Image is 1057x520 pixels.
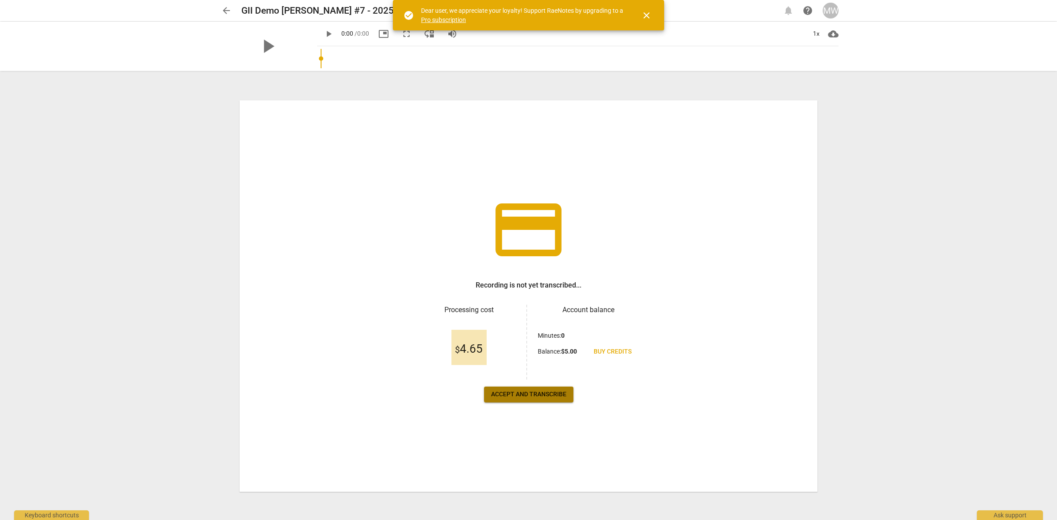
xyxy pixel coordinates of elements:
div: Keyboard shortcuts [14,510,89,520]
span: arrow_back [221,5,232,16]
div: 1x [808,27,824,41]
span: picture_in_picture [378,29,389,39]
span: check_circle [403,10,414,21]
button: Play [321,26,336,42]
span: play_arrow [323,29,334,39]
a: Pro subscription [421,16,466,23]
button: Close [636,5,657,26]
span: volume_up [447,29,458,39]
p: Balance : [538,347,577,356]
b: $ 5.00 [561,348,577,355]
span: 4.65 [455,343,483,356]
span: help [802,5,813,16]
div: Dear user, we appreciate your loyalty! Support RaeNotes by upgrading to a [421,6,625,24]
h3: Recording is not yet transcribed... [476,280,581,291]
a: Buy credits [587,344,639,360]
h3: Processing cost [418,305,519,315]
b: 0 [561,332,565,339]
button: View player as separate pane [421,26,437,42]
p: Minutes : [538,331,565,340]
span: Accept and transcribe [491,390,566,399]
span: close [641,10,652,21]
h3: Account balance [538,305,639,315]
span: $ [455,344,460,355]
button: Volume [444,26,460,42]
span: Buy credits [594,347,632,356]
button: Picture in picture [376,26,392,42]
span: move_down [424,29,435,39]
span: fullscreen [401,29,412,39]
span: / 0:00 [355,30,369,37]
span: credit_card [489,190,568,269]
span: cloud_download [828,29,839,39]
span: 0:00 [341,30,353,37]
div: Ask support [977,510,1043,520]
a: Help [800,3,816,18]
button: Accept and transcribe [484,387,573,402]
button: MW [823,3,839,18]
span: play_arrow [256,35,279,58]
h2: GII Demo [PERSON_NAME] #7 - 20250813 [241,5,415,16]
button: Fullscreen [399,26,414,42]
